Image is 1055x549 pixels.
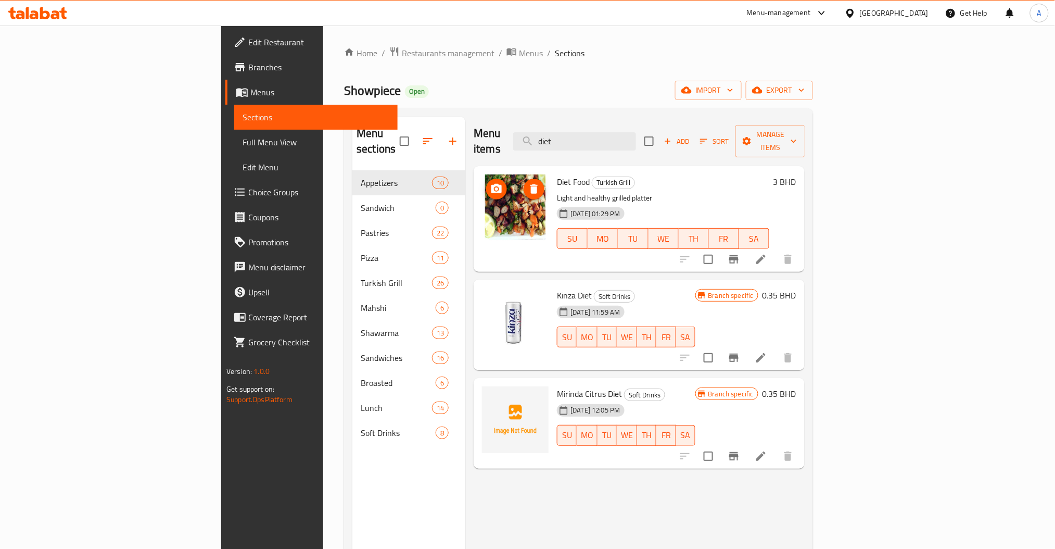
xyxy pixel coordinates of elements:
span: WE [653,231,675,246]
span: Promotions [248,236,389,248]
span: 13 [433,328,448,338]
button: TU [598,425,617,446]
button: FR [656,327,676,347]
span: TU [602,428,613,443]
span: TH [641,428,652,443]
button: import [675,81,742,100]
span: Soft Drinks [594,291,634,303]
div: items [432,352,449,364]
a: Grocery Checklist [225,330,398,355]
div: [GEOGRAPHIC_DATA] [860,7,929,19]
h6: 3 BHD [773,174,796,189]
div: Sandwiches16 [352,345,465,370]
button: delete [776,345,800,370]
a: Edit Restaurant [225,30,398,55]
a: Edit menu item [755,352,767,364]
span: Pastries [361,227,432,239]
a: Menu disclaimer [225,255,398,280]
span: Coupons [248,211,389,223]
span: Mahshi [361,302,436,314]
span: Edit Restaurant [248,36,389,48]
span: Soft Drinks [361,427,436,439]
span: Select section [638,130,660,152]
a: Menus [506,46,543,60]
div: Sandwich0 [352,195,465,220]
span: Menus [250,86,389,98]
span: Diet Food [557,174,590,190]
span: Pizza [361,252,432,264]
button: TH [679,228,709,249]
button: WE [649,228,679,249]
span: Branch specific [704,389,758,399]
button: FR [656,425,676,446]
span: Appetizers [361,177,432,189]
span: Grocery Checklist [248,336,389,348]
div: items [436,302,449,314]
span: WE [621,330,633,345]
li: / [547,47,551,59]
span: TU [622,231,644,246]
span: Sections [555,47,584,59]
button: TU [618,228,648,249]
span: Menu disclaimer [248,261,389,273]
span: Sandwich [361,202,436,214]
span: 14 [433,403,448,413]
a: Promotions [225,230,398,255]
span: [DATE] 01:29 PM [566,209,624,219]
span: SA [743,231,765,246]
span: [DATE] 12:05 PM [566,405,624,415]
span: Soft Drinks [625,389,665,401]
span: SU [562,231,583,246]
button: MO [588,228,618,249]
button: delete image [524,179,544,199]
div: items [432,177,449,189]
a: Choice Groups [225,180,398,205]
button: WE [617,425,637,446]
span: 16 [433,353,448,363]
span: A [1037,7,1041,19]
a: Restaurants management [389,46,494,60]
span: Sections [243,111,389,123]
div: items [436,377,449,389]
a: Edit menu item [755,450,767,463]
div: Appetizers10 [352,170,465,195]
span: Upsell [248,286,389,298]
a: Branches [225,55,398,80]
span: SU [562,330,573,345]
button: MO [577,425,598,446]
span: 10 [433,178,448,188]
input: search [513,132,636,151]
span: Select to update [697,347,719,369]
span: Add [663,135,691,147]
div: Shawarma [361,327,432,339]
button: MO [577,327,598,347]
span: Select to update [697,445,719,467]
a: Coupons [225,205,398,230]
span: Manage items [744,128,797,154]
span: export [754,84,805,97]
img: Diet Food [482,174,549,241]
button: delete [776,247,800,272]
div: Sandwiches [361,352,432,364]
h2: Menu items [474,126,501,157]
span: Mirinda Citrus Diet [557,386,622,402]
button: WE [617,327,637,347]
button: TH [637,327,656,347]
button: delete [776,444,800,469]
img: Mirinda Citrus Diet [482,386,549,453]
span: 11 [433,253,448,263]
button: FR [709,228,739,249]
span: SA [680,330,691,345]
button: SA [676,425,695,446]
span: Sort [700,135,729,147]
span: Turkish Grill [361,277,432,289]
div: Turkish Grill26 [352,270,465,295]
a: Full Menu View [234,130,398,155]
button: Add [660,133,693,149]
span: import [683,84,733,97]
span: 22 [433,228,448,238]
span: Add item [660,133,693,149]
